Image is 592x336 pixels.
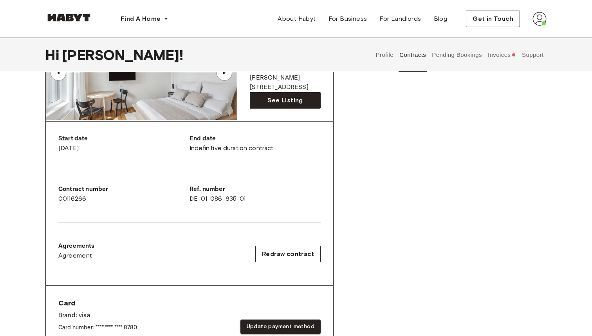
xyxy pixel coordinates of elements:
p: Contract number [58,185,190,194]
span: About Habyt [278,14,316,24]
p: Start date [58,134,190,143]
button: Profile [375,38,395,72]
div: 00116266 [58,185,190,203]
a: See Listing [250,92,321,109]
p: Ref. number [190,185,321,194]
p: Brand: visa [58,311,137,320]
div: user profile tabs [373,38,547,72]
button: Invoices [487,38,517,72]
span: For Landlords [379,14,421,24]
span: See Listing [267,96,303,105]
a: For Business [322,11,374,27]
button: Support [521,38,545,72]
span: Get in Touch [473,14,513,24]
img: Habyt [45,14,92,22]
div: ▲ [54,71,62,75]
span: For Business [328,14,367,24]
div: DE-01-086-635-01 [190,185,321,203]
button: Pending Bookings [431,38,483,72]
a: For Landlords [373,11,427,27]
span: Hi [45,47,62,63]
img: Image of the room [46,26,237,120]
a: Agreement [58,251,95,260]
button: Contracts [399,38,427,72]
img: avatar [532,12,547,26]
span: Agreement [58,251,92,260]
p: End date [190,134,321,143]
button: Get in Touch [466,11,520,27]
span: Find A Home [121,14,161,24]
a: About Habyt [271,11,322,27]
button: Find A Home [114,11,175,27]
a: Blog [428,11,454,27]
span: Card [58,298,137,308]
span: [PERSON_NAME] ! [62,47,183,63]
button: Redraw contract [255,246,321,262]
span: Redraw contract [262,249,314,259]
button: Update payment method [240,320,321,334]
span: Blog [434,14,448,24]
div: ▲ [220,71,228,75]
p: [PERSON_NAME][STREET_ADDRESS] [250,73,321,92]
div: Indefinitive duration contract [190,134,321,153]
div: [DATE] [58,134,190,153]
p: Agreements [58,242,95,251]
